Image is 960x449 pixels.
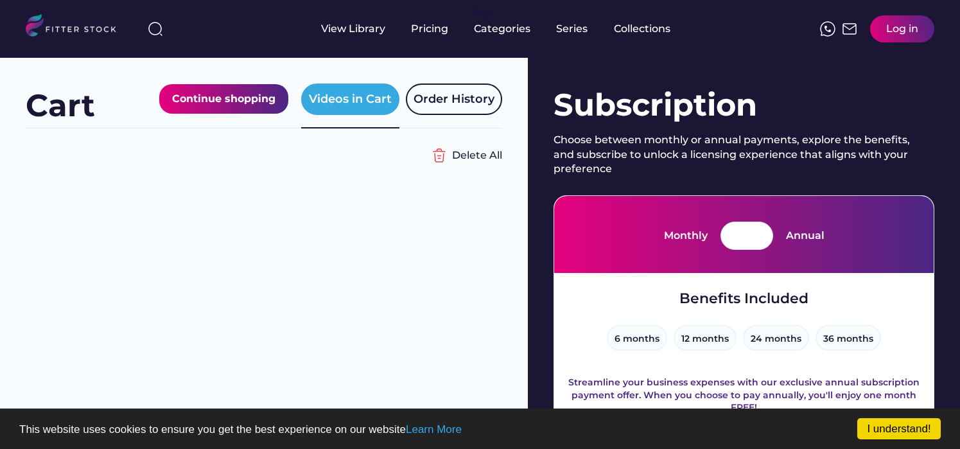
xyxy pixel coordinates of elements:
div: Cart [26,84,95,127]
img: search-normal%203.svg [148,21,163,37]
div: Benefits Included [679,289,808,309]
div: Delete All [452,148,502,163]
div: Order History [414,91,494,107]
div: Continue shopping [172,91,275,107]
img: LOGO.svg [26,14,127,40]
div: Streamline your business expenses with our exclusive annual subscription payment offer. When you ... [567,376,921,414]
button: 6 months [607,325,667,351]
div: Pricing [411,22,448,36]
div: Videos in Cart [309,91,392,107]
div: Annual [786,229,825,243]
div: fvck [474,6,491,19]
img: Frame%2051.svg [842,21,857,37]
div: View Library [321,22,385,36]
a: Learn More [406,423,462,436]
p: This website uses cookies to ensure you get the best experience on our website [19,424,941,435]
div: Monthly [664,229,708,243]
img: meteor-icons_whatsapp%20%281%29.svg [820,21,835,37]
button: 12 months [674,325,737,351]
div: Collections [614,22,670,36]
div: Choose between monthly or annual payments, explore the benefits, and subscribe to unlock a licens... [554,133,920,176]
div: Log in [886,22,918,36]
button: 36 months [816,325,881,351]
div: Categories [474,22,530,36]
a: I understand! [857,418,941,439]
button: 24 months [743,325,809,351]
img: Group%201000002356%20%282%29.svg [426,143,452,168]
div: Subscription [554,84,934,127]
div: Series [556,22,588,36]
